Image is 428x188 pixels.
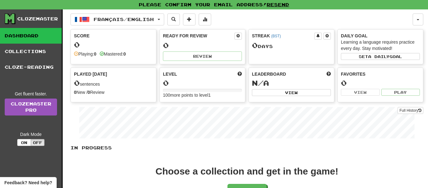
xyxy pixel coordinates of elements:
[5,99,57,115] a: ClozemasterPro
[5,91,57,97] div: Get fluent faster.
[237,71,242,77] span: Score more points to level up
[74,33,153,39] div: Score
[252,71,286,77] span: Leaderboard
[252,33,314,39] div: Streak
[341,89,380,96] button: View
[70,13,164,25] button: Français/English
[31,139,44,146] button: Off
[100,51,126,57] div: Mastered:
[17,16,58,22] div: Clozemaster
[74,90,76,95] strong: 0
[267,2,289,7] a: Resend
[163,79,242,87] div: 0
[398,107,423,114] button: Full History
[199,13,211,25] button: More stats
[74,41,153,49] div: 0
[70,145,423,151] p: In Progress
[341,79,420,87] div: 0
[17,139,31,146] button: On
[163,33,234,39] div: Ready for Review
[74,79,153,87] div: sentences
[74,51,97,57] div: Playing:
[167,13,180,25] button: Search sentences
[4,180,52,186] span: Open feedback widget
[341,53,420,60] button: Seta dailygoal
[252,41,331,50] div: Day s
[94,51,97,56] strong: 0
[341,33,420,39] div: Daily Goal
[163,41,242,49] div: 0
[252,41,258,50] span: 0
[88,90,90,95] strong: 0
[74,78,80,87] span: 0
[368,54,389,59] span: a daily
[252,89,331,96] button: View
[183,13,196,25] button: Add sentence to collection
[94,17,154,22] span: Français / English
[326,71,331,77] span: This week in points, UTC
[163,71,177,77] span: Level
[341,71,420,77] div: Favorites
[74,71,107,77] span: Played [DATE]
[74,89,153,95] div: New / Review
[252,78,269,87] span: N/A
[341,39,420,51] div: Learning a language requires practice every day. Stay motivated!
[5,131,57,137] div: Dark Mode
[155,167,338,176] div: Choose a collection and get in the game!
[163,92,242,98] div: 100 more points to level 1
[271,34,281,38] a: (BST)
[381,89,420,96] button: Play
[123,51,126,56] strong: 0
[163,51,242,61] button: Review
